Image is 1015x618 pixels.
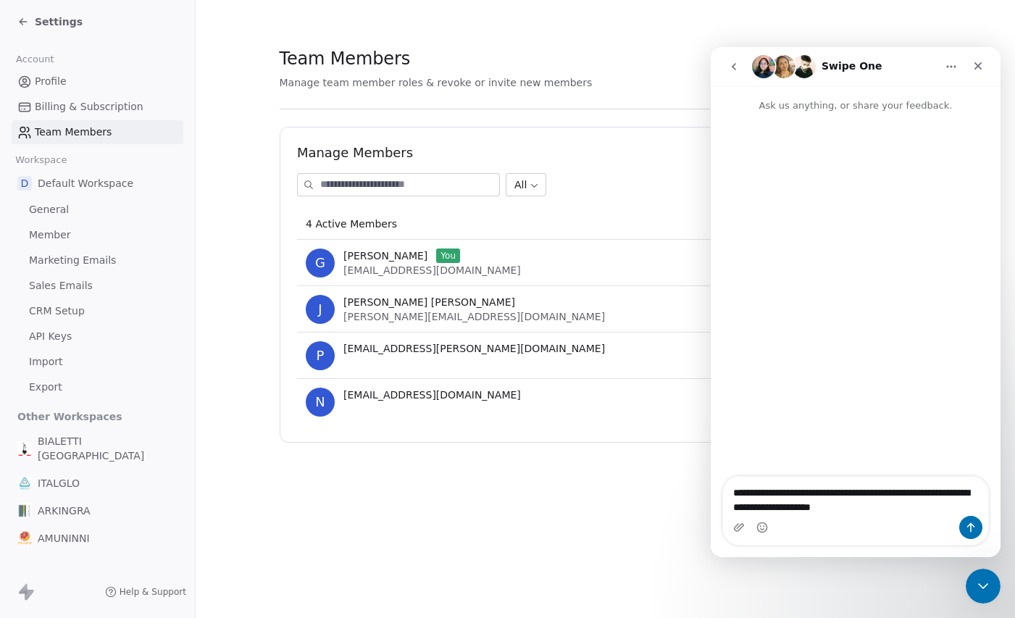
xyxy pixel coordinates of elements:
span: [PERSON_NAME] [PERSON_NAME] [343,295,515,309]
span: [PERSON_NAME][EMAIL_ADDRESS][DOMAIN_NAME] [343,311,605,322]
span: Settings [35,14,83,29]
span: Marketing Emails [29,253,116,268]
span: Sales Emails [29,278,93,293]
span: Import [29,354,62,369]
span: Other Workspaces [12,405,128,428]
span: ITALGLO [38,476,80,490]
span: 4 Active Members [306,218,397,230]
span: CRM Setup [29,304,85,319]
span: AMUNINNI [38,531,90,546]
a: Profile [12,70,183,93]
a: Help & Support [105,586,186,598]
span: p [306,341,335,370]
span: G [306,249,335,277]
span: J [306,295,335,324]
span: Account [9,49,60,70]
span: [PERSON_NAME] [343,249,427,263]
span: Manage team member roles & revoke or invite new members [280,77,593,88]
span: n [306,388,335,417]
img: Logo-ARKINGRA-V02.jpg [17,504,32,518]
iframe: Intercom live chat [711,47,1001,557]
a: Member [12,223,183,247]
span: ARKINGRA [38,504,91,518]
span: General [29,202,69,217]
span: D [17,176,32,191]
h1: Manage Members [297,144,914,162]
span: Team Members [35,125,112,140]
img: Risorsa%201.png [17,531,32,546]
a: General [12,198,183,222]
a: Export [12,375,183,399]
span: [EMAIL_ADDRESS][DOMAIN_NAME] [343,264,521,276]
span: API Keys [29,329,72,344]
a: Import [12,350,183,374]
span: Member [29,227,71,243]
img: Logo-ITALGLO-srl-.jpg [17,476,32,490]
span: Help & Support [120,586,186,598]
img: Bialetti_Peru%C3%8C%C2%81.jpg [17,441,32,456]
span: [EMAIL_ADDRESS][DOMAIN_NAME] [343,388,521,402]
iframe: Intercom live chat [966,569,1001,604]
span: Workspace [9,149,73,171]
a: API Keys [12,325,183,348]
a: CRM Setup [12,299,183,323]
span: Profile [35,74,67,89]
span: Team Members [280,48,411,70]
span: [EMAIL_ADDRESS][PERSON_NAME][DOMAIN_NAME] [343,341,605,356]
span: BIALETTI [GEOGRAPHIC_DATA] [38,434,177,463]
a: Marketing Emails [12,249,183,272]
a: Billing & Subscription [12,95,183,119]
a: Sales Emails [12,274,183,298]
a: Team Members [12,120,183,144]
span: You [436,249,460,263]
a: Settings [17,14,83,29]
span: Default Workspace [38,176,133,191]
span: Export [29,380,62,395]
span: Billing & Subscription [35,99,143,114]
